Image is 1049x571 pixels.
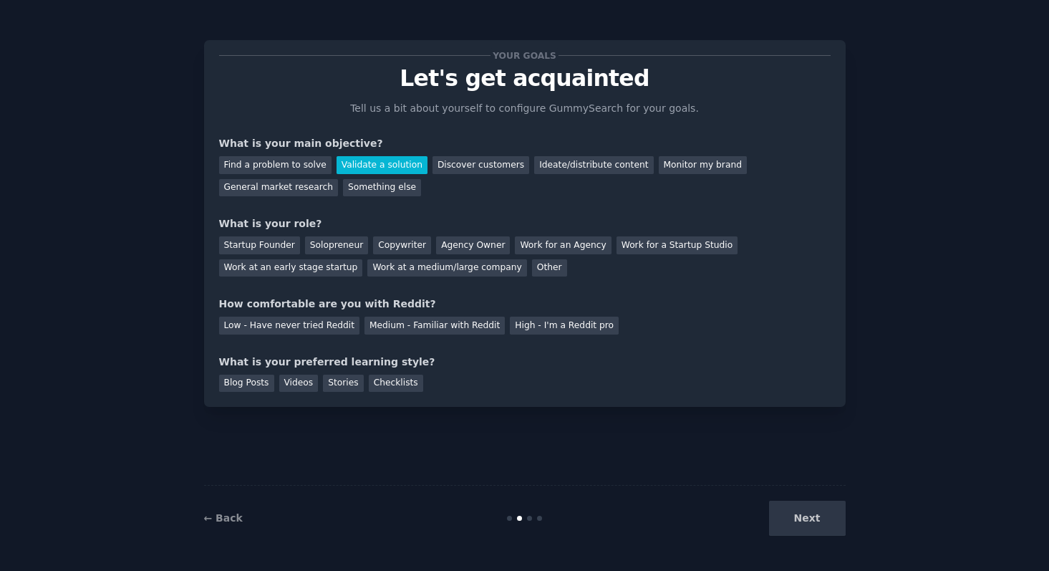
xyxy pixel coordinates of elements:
[343,179,421,197] div: Something else
[515,236,611,254] div: Work for an Agency
[659,156,747,174] div: Monitor my brand
[617,236,738,254] div: Work for a Startup Studio
[323,375,363,393] div: Stories
[369,375,423,393] div: Checklists
[534,156,653,174] div: Ideate/distribute content
[204,512,243,524] a: ← Back
[510,317,619,335] div: High - I'm a Reddit pro
[337,156,427,174] div: Validate a solution
[490,48,559,63] span: Your goals
[367,259,526,277] div: Work at a medium/large company
[344,101,705,116] p: Tell us a bit about yourself to configure GummySearch for your goals.
[532,259,567,277] div: Other
[219,66,831,91] p: Let's get acquainted
[364,317,505,335] div: Medium - Familiar with Reddit
[219,355,831,370] div: What is your preferred learning style?
[219,156,332,174] div: Find a problem to solve
[373,236,431,254] div: Copywriter
[219,317,359,335] div: Low - Have never tried Reddit
[219,216,831,231] div: What is your role?
[219,297,831,312] div: How comfortable are you with Reddit?
[305,236,368,254] div: Solopreneur
[219,136,831,151] div: What is your main objective?
[432,156,529,174] div: Discover customers
[219,375,274,393] div: Blog Posts
[219,236,300,254] div: Startup Founder
[279,375,319,393] div: Videos
[219,179,339,197] div: General market research
[436,236,510,254] div: Agency Owner
[219,259,363,277] div: Work at an early stage startup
